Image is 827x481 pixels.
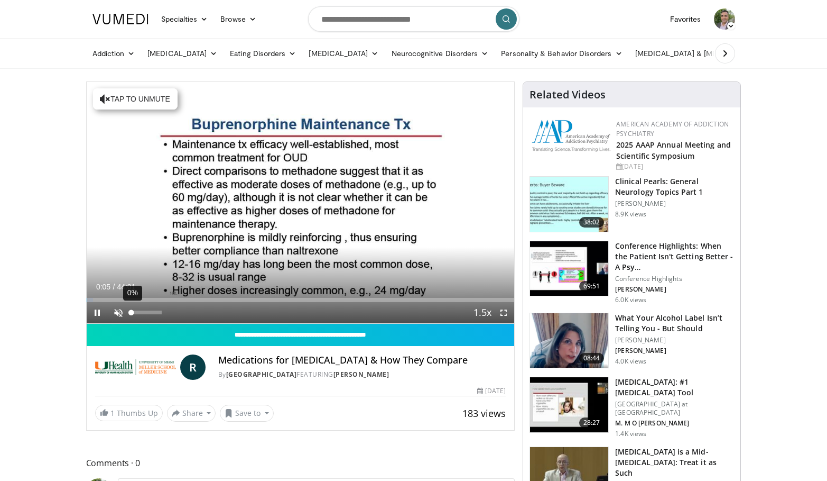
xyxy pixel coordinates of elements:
[86,43,142,64] a: Addiction
[529,377,734,438] a: 28:27 [MEDICAL_DATA]: #1 [MEDICAL_DATA] Tool [GEOGRAPHIC_DATA] at [GEOGRAPHIC_DATA] M. M O [PERSO...
[615,400,734,417] p: [GEOGRAPHIC_DATA] at [GEOGRAPHIC_DATA]
[477,386,506,396] div: [DATE]
[302,43,385,64] a: [MEDICAL_DATA]
[224,43,302,64] a: Eating Disorders
[87,82,515,324] video-js: Video Player
[615,210,646,219] p: 8.9K views
[155,8,215,30] a: Specialties
[529,88,606,101] h4: Related Videos
[579,217,605,228] span: 38:02
[113,283,115,291] span: /
[530,241,608,296] img: 4362ec9e-0993-4580-bfd4-8e18d57e1d49.150x105_q85_crop-smart_upscale.jpg
[462,407,506,420] span: 183 views
[226,370,297,379] a: [GEOGRAPHIC_DATA]
[714,8,735,30] img: Avatar
[615,377,734,398] h3: [MEDICAL_DATA]: #1 [MEDICAL_DATA] Tool
[117,283,135,291] span: 44:01
[385,43,495,64] a: Neurocognitive Disorders
[218,370,506,379] div: By FEATURING
[530,313,608,368] img: 3c46fb29-c319-40f0-ac3f-21a5db39118c.png.150x105_q85_crop-smart_upscale.png
[167,405,216,422] button: Share
[615,336,734,344] p: [PERSON_NAME]
[615,296,646,304] p: 6.0K views
[108,302,129,323] button: Unmute
[615,176,734,197] h3: Clinical Pearls: General Neurology Topics Part 1
[615,313,734,334] h3: What Your Alcohol Label Isn’t Telling You - But Should
[333,370,389,379] a: [PERSON_NAME]
[493,302,514,323] button: Fullscreen
[615,199,734,208] p: [PERSON_NAME]
[579,353,605,364] span: 08:44
[629,43,780,64] a: [MEDICAL_DATA] & [MEDICAL_DATA]
[87,302,108,323] button: Pause
[95,355,176,380] img: University of Miami
[92,14,148,24] img: VuMedi Logo
[472,302,493,323] button: Playback Rate
[616,120,729,138] a: American Academy of Addiction Psychiatry
[530,177,608,232] img: 91ec4e47-6cc3-4d45-a77d-be3eb23d61cb.150x105_q85_crop-smart_upscale.jpg
[615,430,646,438] p: 1.4K views
[530,377,608,432] img: 88f7a9dd-1da1-4c5c-8011-5b3372b18c1f.150x105_q85_crop-smart_upscale.jpg
[180,355,206,380] a: R
[529,176,734,232] a: 38:02 Clinical Pearls: General Neurology Topics Part 1 [PERSON_NAME] 8.9K views
[532,120,611,152] img: f7c290de-70ae-47e0-9ae1-04035161c232.png.150x105_q85_autocrop_double_scale_upscale_version-0.2.png
[529,241,734,304] a: 69:51 Conference Highlights: When the Patient Isn't Getting Better - A Psy… Conference Highlights...
[308,6,519,32] input: Search topics, interventions
[615,357,646,366] p: 4.0K views
[615,241,734,273] h3: Conference Highlights: When the Patient Isn't Getting Better - A Psy…
[615,285,734,294] p: [PERSON_NAME]
[615,419,734,428] p: M. M O [PERSON_NAME]
[616,140,731,161] a: 2025 AAAP Annual Meeting and Scientific Symposium
[220,405,274,422] button: Save to
[579,418,605,428] span: 28:27
[664,8,708,30] a: Favorites
[87,298,515,302] div: Progress Bar
[96,283,110,291] span: 0:05
[615,347,734,355] p: [PERSON_NAME]
[218,355,506,366] h4: Medications for [MEDICAL_DATA] & How They Compare
[95,405,163,421] a: 1 Thumbs Up
[132,311,162,314] div: Volume Level
[141,43,224,64] a: [MEDICAL_DATA]
[495,43,628,64] a: Personality & Behavior Disorders
[93,88,178,110] button: Tap to unmute
[615,447,734,478] h3: [MEDICAL_DATA] is a Mid-[MEDICAL_DATA]: Treat it as Such
[86,456,515,470] span: Comments 0
[110,408,115,418] span: 1
[616,162,732,171] div: [DATE]
[615,275,734,283] p: Conference Highlights
[579,281,605,292] span: 69:51
[214,8,263,30] a: Browse
[529,313,734,369] a: 08:44 What Your Alcohol Label Isn’t Telling You - But Should [PERSON_NAME] [PERSON_NAME] 4.0K views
